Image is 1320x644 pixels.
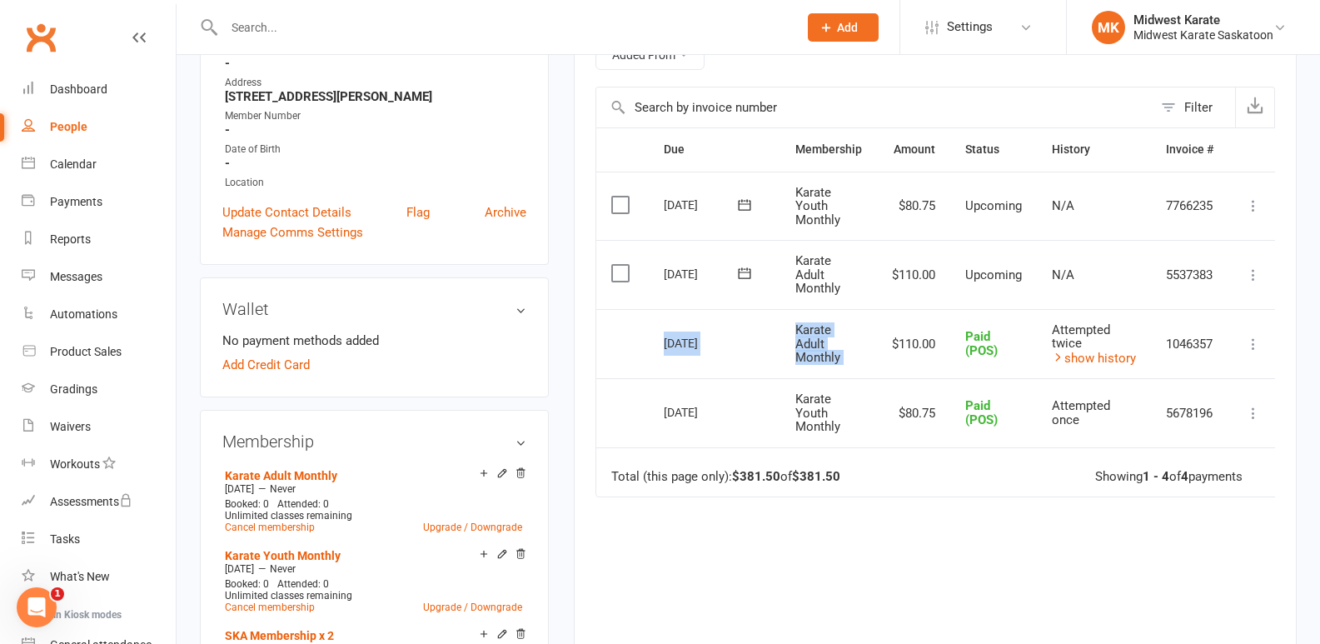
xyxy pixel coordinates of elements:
strong: - [225,122,526,137]
a: show history [1052,351,1136,366]
a: Flag [406,202,430,222]
a: Calendar [22,146,176,183]
div: [DATE] [664,399,740,425]
a: People [22,108,176,146]
span: Settings [947,8,993,46]
input: Search... [219,16,786,39]
div: Gradings [50,382,97,396]
td: 7766235 [1151,172,1228,241]
iframe: Intercom live chat [17,587,57,627]
button: Filter [1153,87,1235,127]
input: Search by invoice number [596,87,1153,127]
span: Never [270,483,296,495]
div: — [221,562,526,576]
a: Update Contact Details [222,202,351,222]
button: Added From [595,40,705,70]
a: Manage Comms Settings [222,222,363,242]
th: Amount [877,128,950,171]
a: Dashboard [22,71,176,108]
a: Messages [22,258,176,296]
a: Clubworx [20,17,62,58]
span: Upcoming [965,267,1022,282]
a: Karate Youth Monthly [225,549,341,562]
td: $80.75 [877,172,950,241]
strong: [STREET_ADDRESS][PERSON_NAME] [225,89,526,104]
li: No payment methods added [222,331,526,351]
span: Add [837,21,858,34]
th: Due [649,128,780,171]
div: Reports [50,232,91,246]
strong: $381.50 [792,469,840,484]
a: Product Sales [22,333,176,371]
th: Membership [780,128,877,171]
a: Add Credit Card [222,355,310,375]
span: Karate Youth Monthly [795,392,840,434]
span: Attended: 0 [277,578,329,590]
h3: Wallet [222,300,526,318]
div: Filter [1184,97,1213,117]
span: Unlimited classes remaining [225,590,352,602]
span: Unlimited classes remaining [225,510,352,522]
span: N/A [1052,198,1074,213]
a: SKA Membership x 2 [225,629,334,642]
th: History [1037,128,1151,171]
span: Attempted twice [1052,322,1110,352]
a: Payments [22,183,176,221]
a: Upgrade / Downgrade [423,602,522,613]
div: Address [225,75,526,91]
span: Karate Adult Monthly [795,322,840,365]
span: Karate Youth Monthly [795,185,840,227]
strong: - [225,156,526,171]
a: Cancel membership [225,602,315,613]
div: Assessments [50,495,132,508]
span: Upcoming [965,198,1022,213]
th: Invoice # [1151,128,1228,171]
strong: - [225,56,526,71]
span: Attended: 0 [277,498,329,510]
span: [DATE] [225,483,254,495]
td: 5678196 [1151,378,1228,447]
span: Never [270,563,296,575]
a: Archive [485,202,526,222]
div: What's New [50,570,110,583]
a: Automations [22,296,176,333]
a: Upgrade / Downgrade [423,522,522,533]
strong: $381.50 [732,469,780,484]
td: $80.75 [877,378,950,447]
a: Tasks [22,521,176,558]
div: MK [1092,11,1125,44]
strong: 1 - 4 [1143,469,1169,484]
div: Location [225,175,526,191]
a: Gradings [22,371,176,408]
a: What's New [22,558,176,596]
div: [DATE] [664,261,740,287]
td: 1046357 [1151,309,1228,379]
div: Date of Birth [225,142,526,157]
div: Showing of payments [1095,470,1243,484]
span: Paid (POS) [965,329,998,358]
div: Member Number [225,108,526,124]
div: Waivers [50,420,91,433]
div: [DATE] [664,192,740,217]
div: Midwest Karate [1133,12,1273,27]
a: Workouts [22,446,176,483]
span: Booked: 0 [225,498,269,510]
div: Messages [50,270,102,283]
td: $110.00 [877,309,950,379]
span: Karate Adult Monthly [795,253,840,296]
a: Cancel membership [225,522,315,533]
a: Reports [22,221,176,258]
div: People [50,120,87,133]
span: Booked: 0 [225,578,269,590]
td: 5537383 [1151,240,1228,309]
div: Total (this page only): of [611,470,840,484]
span: Paid (POS) [965,398,998,427]
div: Workouts [50,457,100,471]
strong: 4 [1181,469,1188,484]
div: Calendar [50,157,97,171]
span: Attempted once [1052,398,1110,427]
div: [DATE] [664,330,740,356]
a: Karate Adult Monthly [225,469,337,482]
span: 1 [51,587,64,601]
a: Waivers [22,408,176,446]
